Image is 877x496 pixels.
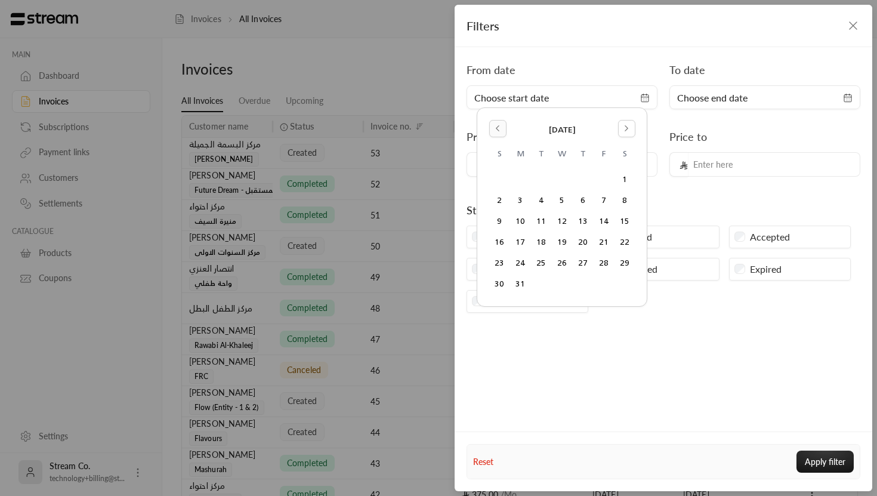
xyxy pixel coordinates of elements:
span: Choose end date [677,91,748,105]
button: Saturday, March 15th, 2025 [615,211,635,231]
button: Wednesday, March 12th, 2025 [552,211,572,231]
button: Sunday, March 30th, 2025 [490,274,509,294]
button: Reset [473,452,493,472]
th: Saturday [614,147,635,169]
button: Sunday, March 16th, 2025 [490,232,509,252]
button: Tuesday, March 25th, 2025 [532,253,551,273]
button: Wednesday, March 5th, 2025 [552,190,572,210]
button: Monday, March 24th, 2025 [511,253,530,273]
span: [DATE] [549,124,576,136]
button: Tuesday, March 11th, 2025 [532,211,551,231]
button: Friday, March 21st, 2025 [594,232,614,252]
label: Price to [669,128,707,145]
input: Enter here [687,152,860,177]
button: Thursday, March 27th, 2025 [573,253,593,273]
button: Sunday, March 9th, 2025 [490,211,509,231]
button: Thursday, March 6th, 2025 [573,190,593,210]
label: Price from [467,128,517,145]
button: Saturday, March 22nd, 2025 [615,232,635,252]
button: Saturday, March 1st, 2025 [615,170,635,189]
span: Choose start date [474,91,549,105]
div: Status [467,202,497,218]
button: Sunday, March 2nd, 2025 [490,190,509,210]
label: Expired [750,262,782,276]
button: Tuesday, March 4th, 2025 [532,190,551,210]
button: Wednesday, March 26th, 2025 [552,253,572,273]
th: Monday [510,147,531,169]
button: Saturday, March 8th, 2025 [615,190,635,210]
button: Wednesday, March 19th, 2025 [552,232,572,252]
th: Thursday [573,147,594,169]
button: Tuesday, March 18th, 2025 [532,232,551,252]
button: Friday, March 7th, 2025 [594,190,614,210]
button: Thursday, March 13th, 2025 [573,211,593,231]
button: Friday, March 28th, 2025 [594,253,614,273]
th: Friday [594,147,614,169]
button: Thursday, March 20th, 2025 [573,232,593,252]
th: Wednesday [552,147,573,169]
button: Friday, March 14th, 2025 [594,211,614,231]
button: Go to the Previous Month [489,120,507,137]
button: Monday, March 3rd, 2025 [511,190,530,210]
label: From date [467,61,515,78]
th: Sunday [489,147,510,169]
button: Apply filter [796,451,854,473]
button: Monday, March 17th, 2025 [511,232,530,252]
span: Filters [467,19,499,33]
label: Accepted [750,230,790,244]
button: Monday, March 10th, 2025 [511,211,530,231]
button: Go to the Next Month [618,120,635,137]
th: Tuesday [531,147,552,169]
button: Monday, March 31st, 2025 [511,274,530,294]
button: Sunday, March 23rd, 2025 [490,253,509,273]
button: Saturday, March 29th, 2025 [615,253,635,273]
table: March 2025 [489,147,635,294]
label: To date [669,61,705,78]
